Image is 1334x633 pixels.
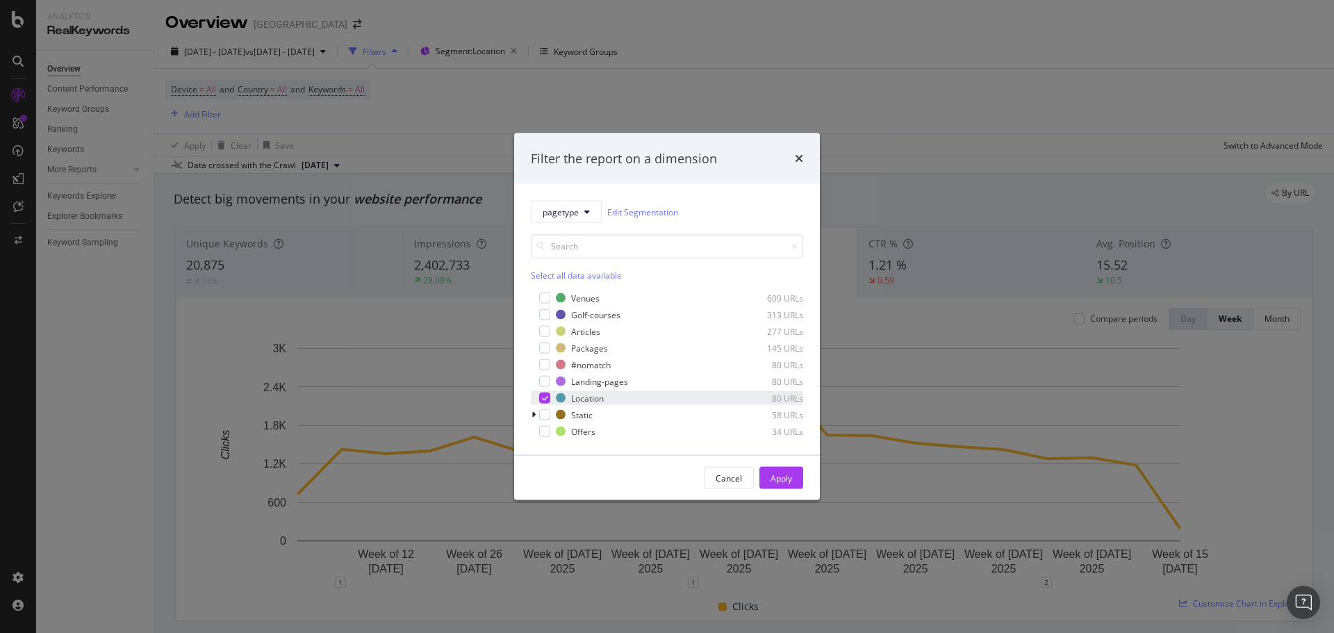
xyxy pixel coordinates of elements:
div: #nomatch [571,359,611,370]
div: Location [571,392,604,404]
div: Open Intercom Messenger [1287,586,1320,619]
div: Static [571,409,593,420]
div: 80 URLs [735,375,803,387]
div: Select all data available [531,270,803,281]
div: 34 URLs [735,425,803,437]
a: Edit Segmentation [607,204,678,219]
div: Apply [771,472,792,484]
div: 277 URLs [735,325,803,337]
div: Offers [571,425,595,437]
div: Filter the report on a dimension [531,149,717,167]
div: Venues [571,292,600,304]
div: 313 URLs [735,309,803,320]
div: 58 URLs [735,409,803,420]
div: 80 URLs [735,392,803,404]
div: 80 URLs [735,359,803,370]
div: 145 URLs [735,342,803,354]
span: pagetype [543,206,579,217]
div: 609 URLs [735,292,803,304]
div: modal [514,133,820,500]
input: Search [531,234,803,258]
div: Golf-courses [571,309,620,320]
div: Landing-pages [571,375,628,387]
div: Articles [571,325,600,337]
div: Cancel [716,472,742,484]
button: Cancel [704,467,754,489]
div: Packages [571,342,608,354]
div: times [795,149,803,167]
button: pagetype [531,201,602,223]
button: Apply [759,467,803,489]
